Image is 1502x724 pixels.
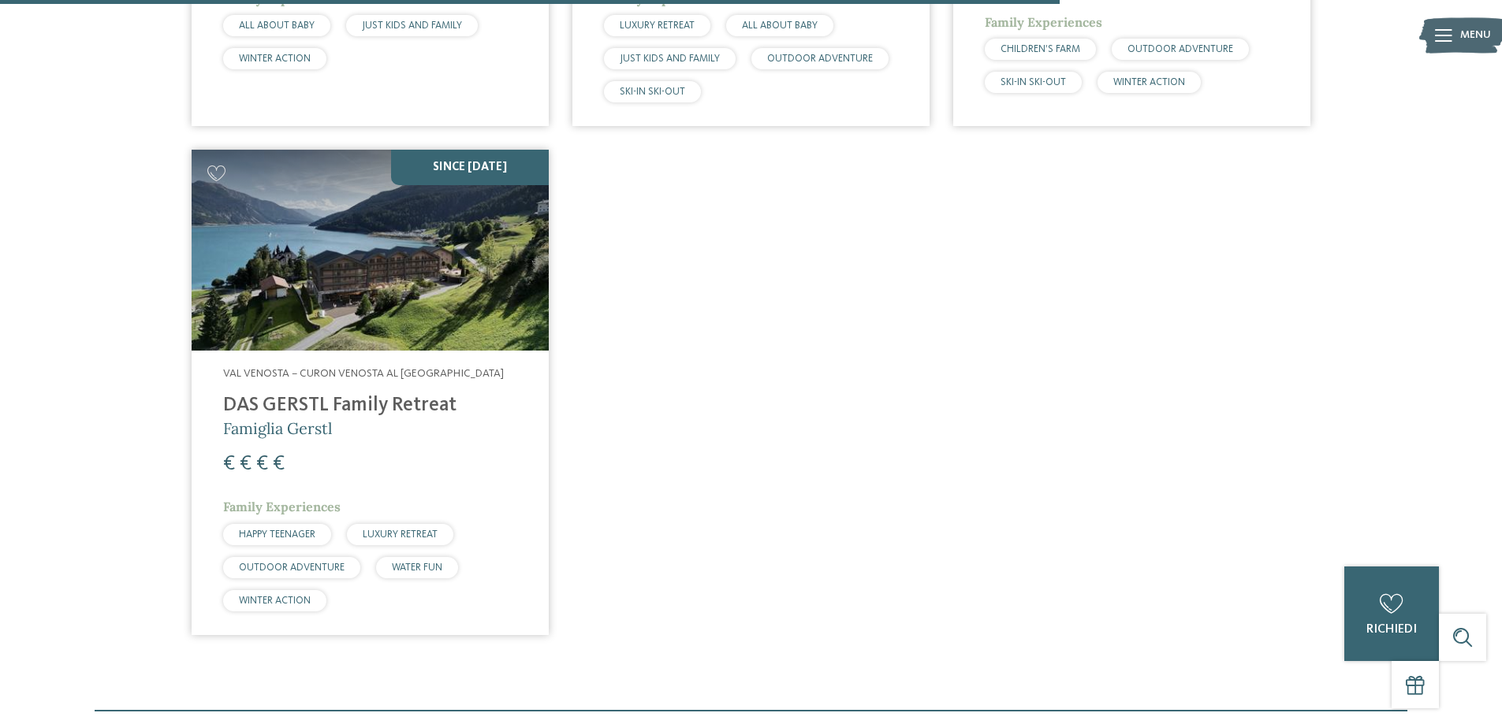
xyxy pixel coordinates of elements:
[767,54,873,64] span: OUTDOOR ADVENTURE
[223,454,235,474] span: €
[363,529,438,540] span: LUXURY RETREAT
[239,20,315,31] span: ALL ABOUT BABY
[240,454,252,474] span: €
[223,499,341,514] span: Family Experiences
[239,562,345,573] span: OUTDOOR ADVENTURE
[223,368,504,379] span: Val Venosta – Curon Venosta al [GEOGRAPHIC_DATA]
[1001,77,1066,87] span: SKI-IN SKI-OUT
[620,54,720,64] span: JUST KIDS AND FAMILY
[620,20,695,31] span: LUXURY RETREAT
[742,20,818,31] span: ALL ABOUT BABY
[239,529,315,540] span: HAPPY TEENAGER
[1366,623,1417,636] span: richiedi
[620,87,685,97] span: SKI-IN SKI-OUT
[239,596,311,606] span: WINTER ACTION
[985,14,1102,30] span: Family Experiences
[1113,77,1185,87] span: WINTER ACTION
[1001,44,1080,54] span: CHILDREN’S FARM
[1344,566,1439,661] a: richiedi
[192,150,549,634] a: Cercate un hotel per famiglie? Qui troverete solo i migliori! SINCE [DATE] Val Venosta – Curon Ve...
[223,394,517,418] h4: DAS GERSTL Family Retreat
[273,454,285,474] span: €
[223,418,332,438] span: Famiglia Gerstl
[362,20,462,31] span: JUST KIDS AND FAMILY
[256,454,268,474] span: €
[239,54,311,64] span: WINTER ACTION
[192,150,549,351] img: Cercate un hotel per famiglie? Qui troverete solo i migliori!
[392,562,442,573] span: WATER FUN
[1127,44,1233,54] span: OUTDOOR ADVENTURE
